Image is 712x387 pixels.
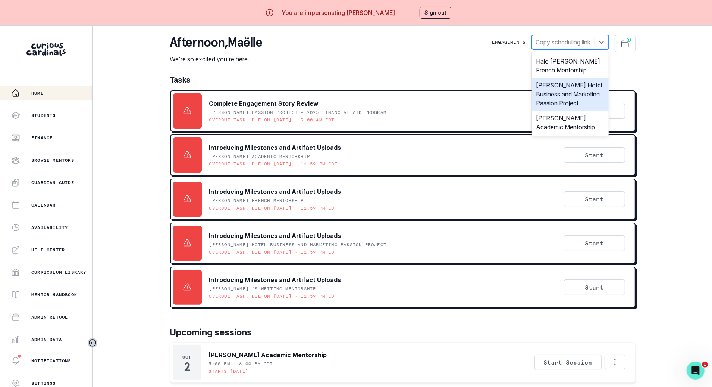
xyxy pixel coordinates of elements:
p: 2 [184,363,190,371]
div: Halo [PERSON_NAME] French Mentorship [532,54,609,78]
button: Start [564,279,625,295]
p: Oct [182,354,192,360]
p: 5:00 PM - 6:00 PM CDT [209,361,273,367]
button: Start [564,147,625,163]
p: Curriculum Library [31,269,87,275]
button: Schedule Sessions [615,35,636,52]
p: [PERSON_NAME] Academic Mentorship [209,350,327,359]
p: Starts [DATE] [209,368,249,374]
div: Copy scheduling link [536,38,591,47]
p: Help Center [31,247,65,253]
span: 1 [702,362,708,368]
p: [PERSON_NAME] French Mentorship [209,198,304,204]
p: Introducing Milestones and Artifact Uploads [209,187,341,196]
p: Admin Retool [31,314,68,320]
p: Introducing Milestones and Artifact Uploads [209,275,341,284]
p: Engagements: [492,39,528,45]
p: Finance [31,135,53,141]
p: Upcoming sessions [170,326,636,339]
p: Admin Data [31,337,62,343]
h1: Tasks [170,75,636,84]
p: Notifications [31,358,71,364]
button: Options [605,355,625,369]
button: Toggle sidebar [88,338,97,348]
p: Overdue task: Due on [DATE] • 11:59 PM EDT [209,293,338,299]
p: Students [31,112,56,118]
iframe: Intercom live chat [687,362,705,380]
div: [PERSON_NAME] Academic Mentorship [532,111,609,134]
p: [PERSON_NAME] Academic Mentorship [209,154,310,160]
p: Introducing Milestones and Artifact Uploads [209,143,341,152]
p: Mentor Handbook [31,292,77,298]
p: [PERSON_NAME] 's Writing Mentorship [209,286,316,292]
p: Overdue task: Due on [DATE] • 11:59 PM EDT [209,205,338,211]
button: Start Session [534,355,602,370]
p: Overdue task: Due on [DATE] • 11:59 PM EDT [209,161,338,167]
p: Introducing Milestones and Artifact Uploads [209,231,341,240]
button: Sign out [420,7,451,19]
p: Complete Engagement Story Review [209,99,319,108]
p: Calendar [31,202,56,208]
p: [PERSON_NAME] Passion Project - 2025 Financial Aid Program [209,109,387,115]
p: Settings [31,380,56,386]
p: Home [31,90,44,96]
button: Start [564,235,625,251]
p: [PERSON_NAME] Hotel Business and Marketing Passion Project [209,242,387,248]
p: Availability [31,225,68,230]
p: You are impersonating [PERSON_NAME] [282,8,395,17]
p: Browse Mentors [31,157,74,163]
button: Start [564,191,625,207]
p: We're so excited you're here. [170,55,262,64]
img: Curious Cardinals Logo [26,43,66,56]
p: Overdue task: Due on [DATE] • 11:59 PM EDT [209,249,338,255]
p: afternoon , Maëlle [170,35,262,50]
p: Overdue task: Due on [DATE] • 3:00 AM EDT [209,117,335,123]
div: [PERSON_NAME] Hotel Business and Marketing Passion Project [532,78,609,111]
p: Guardian Guide [31,180,74,186]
